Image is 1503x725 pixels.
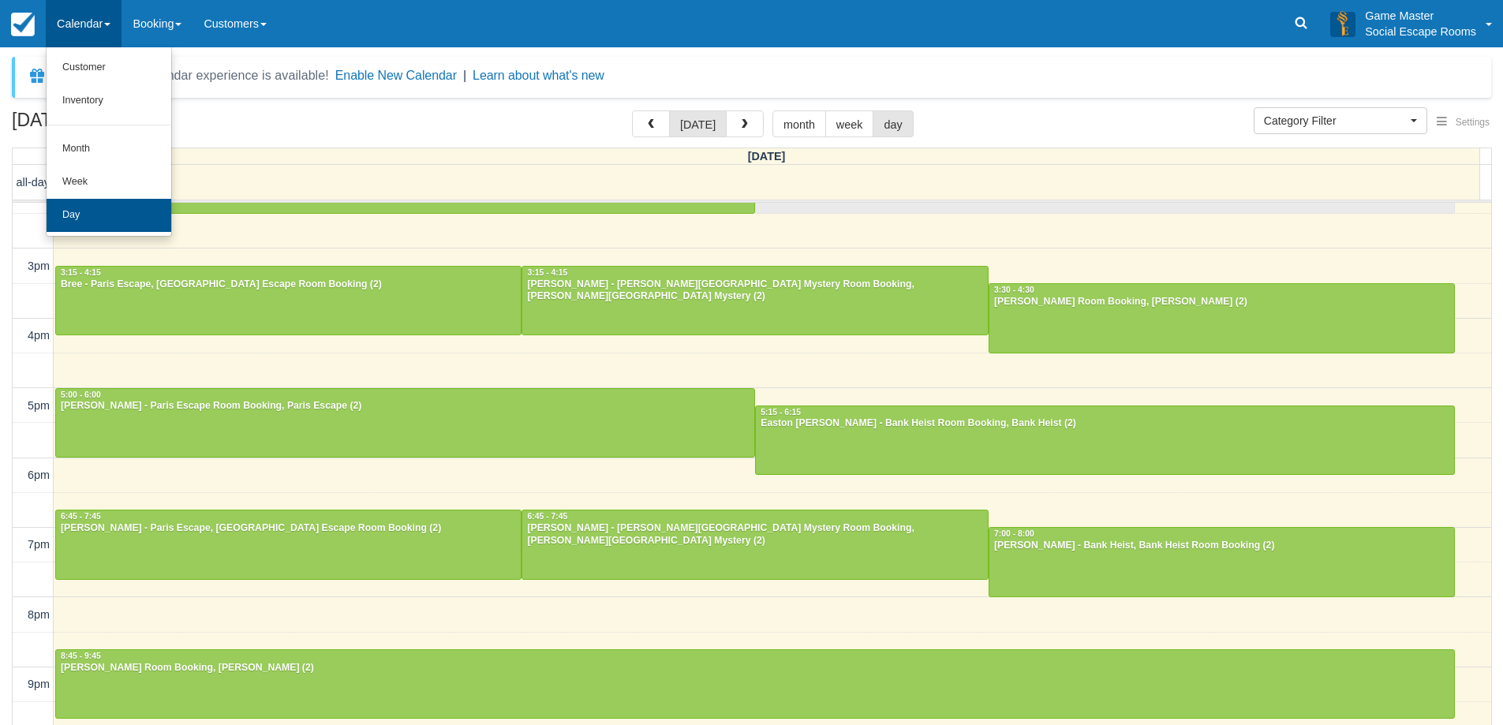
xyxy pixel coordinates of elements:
ul: Calendar [46,47,172,237]
a: Month [47,133,171,166]
a: 5:00 - 6:00[PERSON_NAME] - Paris Escape Room Booking, Paris Escape (2) [55,388,755,458]
div: [PERSON_NAME] Room Booking, [PERSON_NAME] (2) [993,296,1450,308]
h2: [DATE] [12,110,211,140]
a: Customer [47,51,171,84]
span: 5:00 - 6:00 [61,391,101,399]
a: 3:15 - 4:15Bree - Paris Escape, [GEOGRAPHIC_DATA] Escape Room Booking (2) [55,266,522,335]
div: [PERSON_NAME] - Bank Heist, Bank Heist Room Booking (2) [993,540,1450,552]
span: 3:15 - 4:15 [527,268,567,277]
button: Settings [1427,111,1499,134]
img: A3 [1330,11,1355,36]
span: Category Filter [1264,113,1407,129]
div: Easton [PERSON_NAME] - Bank Heist Room Booking, Bank Heist (2) [760,417,1450,430]
div: [PERSON_NAME] - Paris Escape Room Booking, Paris Escape (2) [60,400,750,413]
button: month [772,110,826,137]
span: 7pm [28,538,50,551]
a: 5:15 - 6:15Easton [PERSON_NAME] - Bank Heist Room Booking, Bank Heist (2) [755,405,1455,475]
span: all-day [17,176,50,189]
button: [DATE] [669,110,727,137]
p: Social Escape Rooms [1365,24,1476,39]
div: [PERSON_NAME] - Paris Escape, [GEOGRAPHIC_DATA] Escape Room Booking (2) [60,522,517,535]
span: 8pm [28,608,50,621]
a: 6:45 - 7:45[PERSON_NAME] - Paris Escape, [GEOGRAPHIC_DATA] Escape Room Booking (2) [55,510,522,579]
span: 3:30 - 4:30 [994,286,1034,294]
a: Inventory [47,84,171,118]
span: 6pm [28,469,50,481]
span: | [463,69,466,82]
span: 3pm [28,260,50,272]
a: 6:45 - 7:45[PERSON_NAME] - [PERSON_NAME][GEOGRAPHIC_DATA] Mystery Room Booking, [PERSON_NAME][GEO... [522,510,989,579]
a: 8:45 - 9:45[PERSON_NAME] Room Booking, [PERSON_NAME] (2) [55,649,1455,719]
a: 7:00 - 8:00[PERSON_NAME] - Bank Heist, Bank Heist Room Booking (2) [989,527,1455,596]
div: Bree - Paris Escape, [GEOGRAPHIC_DATA] Escape Room Booking (2) [60,278,517,291]
div: [PERSON_NAME] - [PERSON_NAME][GEOGRAPHIC_DATA] Mystery Room Booking, [PERSON_NAME][GEOGRAPHIC_DAT... [526,278,984,304]
a: 3:30 - 4:30[PERSON_NAME] Room Booking, [PERSON_NAME] (2) [989,283,1455,353]
p: Game Master [1365,8,1476,24]
div: A new Booking Calendar experience is available! [53,66,329,85]
span: 6:45 - 7:45 [61,512,101,521]
span: Settings [1456,117,1490,128]
span: 8:45 - 9:45 [61,652,101,660]
a: Learn about what's new [473,69,604,82]
span: 7:00 - 8:00 [994,529,1034,538]
span: 9pm [28,678,50,690]
div: [PERSON_NAME] Room Booking, [PERSON_NAME] (2) [60,662,1450,675]
button: Enable New Calendar [335,68,457,84]
img: checkfront-main-nav-mini-logo.png [11,13,35,36]
a: 3:15 - 4:15[PERSON_NAME] - [PERSON_NAME][GEOGRAPHIC_DATA] Mystery Room Booking, [PERSON_NAME][GEO... [522,266,989,335]
button: week [825,110,874,137]
button: day [873,110,913,137]
div: [PERSON_NAME] - [PERSON_NAME][GEOGRAPHIC_DATA] Mystery Room Booking, [PERSON_NAME][GEOGRAPHIC_DAT... [526,522,984,547]
span: 4pm [28,329,50,342]
button: Category Filter [1254,107,1427,134]
span: [DATE] [748,150,786,163]
span: 5:15 - 6:15 [761,408,801,417]
a: Week [47,166,171,199]
a: Day [47,199,171,232]
span: 6:45 - 7:45 [527,512,567,521]
span: 5pm [28,399,50,412]
span: 3:15 - 4:15 [61,268,101,277]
